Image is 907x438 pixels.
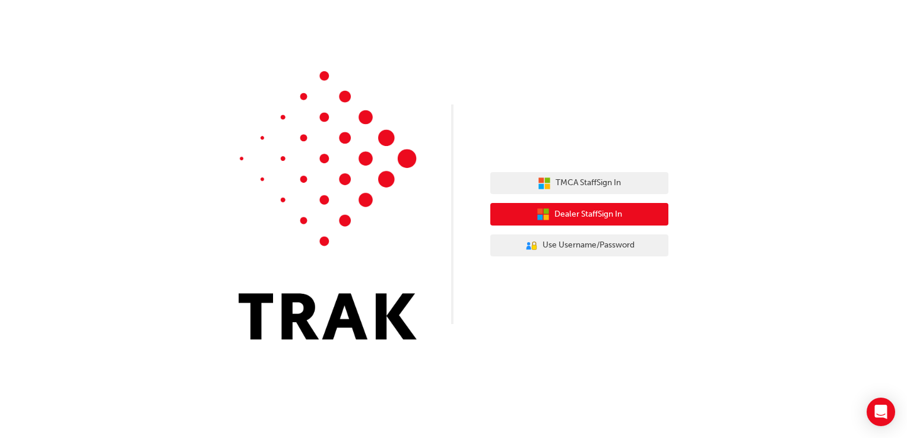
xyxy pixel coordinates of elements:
[239,71,417,339] img: Trak
[867,398,895,426] div: Open Intercom Messenger
[543,239,635,252] span: Use Username/Password
[490,234,668,257] button: Use Username/Password
[556,176,621,190] span: TMCA Staff Sign In
[554,208,622,221] span: Dealer Staff Sign In
[490,203,668,226] button: Dealer StaffSign In
[490,172,668,195] button: TMCA StaffSign In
